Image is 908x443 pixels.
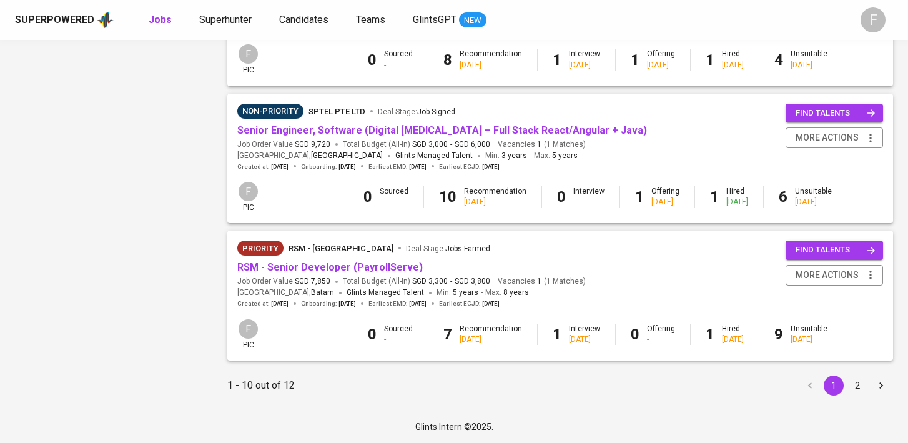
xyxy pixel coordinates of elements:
[706,51,714,69] b: 1
[796,106,876,121] span: find talents
[368,299,427,308] span: Earliest EMD :
[409,162,427,171] span: [DATE]
[795,197,832,207] div: [DATE]
[871,376,891,396] button: Go to next page
[384,324,413,345] div: Sourced
[786,127,883,148] button: more actions
[647,324,675,345] div: Offering
[343,139,490,150] span: Total Budget (All-In)
[706,326,714,343] b: 1
[406,244,490,253] span: Deal Stage :
[710,188,719,206] b: 1
[237,105,303,117] span: Non-Priority
[412,139,448,150] span: SGD 3,000
[722,334,744,345] div: [DATE]
[409,299,427,308] span: [DATE]
[237,241,284,256] div: New Job received from Demand Team
[791,324,827,345] div: Unsuitable
[378,107,455,116] span: Deal Stage :
[569,324,600,345] div: Interview
[237,104,303,119] div: Sufficient Talents in Pipeline
[485,288,529,297] span: Max.
[237,181,259,202] div: F
[199,12,254,28] a: Superhunter
[450,276,452,287] span: -
[237,162,289,171] span: Created at :
[237,150,383,162] span: [GEOGRAPHIC_DATA] ,
[368,326,377,343] b: 0
[271,299,289,308] span: [DATE]
[553,51,561,69] b: 1
[343,276,490,287] span: Total Budget (All-In)
[380,186,408,207] div: Sourced
[573,197,605,207] div: -
[384,49,413,70] div: Sourced
[289,244,393,253] span: RSM - [GEOGRAPHIC_DATA]
[651,186,679,207] div: Offering
[569,60,600,71] div: [DATE]
[412,276,448,287] span: SGD 3,300
[227,378,295,393] p: 1 - 10 out of 12
[464,186,526,207] div: Recommendation
[301,162,356,171] span: Onboarding :
[847,376,867,396] button: Go to page 2
[443,51,452,69] b: 8
[295,276,330,287] span: SGD 7,850
[450,139,452,150] span: -
[237,261,423,273] a: RSM - Senior Developer (PayrollServe)
[726,197,748,207] div: [DATE]
[311,150,383,162] span: [GEOGRAPHIC_DATA]
[437,288,478,297] span: Min.
[534,151,578,160] span: Max.
[237,43,259,65] div: F
[439,188,456,206] b: 10
[301,299,356,308] span: Onboarding :
[482,162,500,171] span: [DATE]
[482,299,500,308] span: [DATE]
[279,12,331,28] a: Candidates
[439,299,500,308] span: Earliest ECJD :
[796,243,876,257] span: find talents
[380,197,408,207] div: -
[237,318,259,351] div: pic
[635,188,644,206] b: 1
[149,12,174,28] a: Jobs
[368,51,377,69] b: 0
[413,12,486,28] a: GlintsGPT NEW
[460,334,522,345] div: [DATE]
[199,14,252,26] span: Superhunter
[557,188,566,206] b: 0
[498,139,586,150] span: Vacancies ( 1 Matches )
[786,241,883,260] button: find talents
[237,242,284,255] span: Priority
[786,265,883,286] button: more actions
[553,326,561,343] b: 1
[237,139,330,150] span: Job Order Value
[338,162,356,171] span: [DATE]
[237,318,259,340] div: F
[237,181,259,213] div: pic
[271,162,289,171] span: [DATE]
[363,188,372,206] b: 0
[459,14,486,27] span: NEW
[384,334,413,345] div: -
[445,244,490,253] span: Jobs Farmed
[552,151,578,160] span: 5 years
[413,14,456,26] span: GlintsGPT
[795,186,832,207] div: Unsuitable
[308,107,365,116] span: SPTEL PTE LTD
[722,60,744,71] div: [DATE]
[15,11,114,29] a: Superpoweredapp logo
[796,267,859,283] span: more actions
[295,139,330,150] span: SGD 9,720
[395,151,473,160] span: Glints Managed Talent
[338,299,356,308] span: [DATE]
[464,197,526,207] div: [DATE]
[455,139,490,150] span: SGD 6,000
[722,324,744,345] div: Hired
[503,288,529,297] span: 8 years
[530,150,531,162] span: -
[726,186,748,207] div: Hired
[569,49,600,70] div: Interview
[453,288,478,297] span: 5 years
